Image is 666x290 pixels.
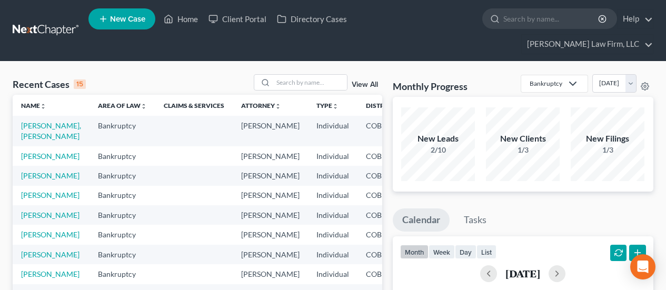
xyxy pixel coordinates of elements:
i: unfold_more [40,103,46,109]
td: Bankruptcy [90,264,155,284]
td: [PERSON_NAME] [233,116,308,146]
i: unfold_more [275,103,281,109]
a: Home [158,9,203,28]
td: Individual [308,146,357,166]
a: Client Portal [203,9,272,28]
a: Typeunfold_more [316,102,339,109]
h3: Monthly Progress [393,80,468,93]
td: Individual [308,205,357,225]
td: Bankruptcy [90,225,155,244]
a: [PERSON_NAME], [PERSON_NAME] [21,121,81,141]
button: day [455,245,476,259]
td: Bankruptcy [90,116,155,146]
td: Individual [308,166,357,185]
a: [PERSON_NAME] [21,269,79,278]
td: Individual [308,225,357,244]
div: 2/10 [401,145,475,155]
td: COB [357,205,409,225]
div: Bankruptcy [530,79,562,88]
button: month [400,245,429,259]
a: Help [618,9,653,28]
a: [PERSON_NAME] [21,152,79,161]
i: unfold_more [332,103,339,109]
a: [PERSON_NAME] [21,230,79,239]
td: Individual [308,186,357,205]
a: [PERSON_NAME] Law Firm, LLC [522,35,653,54]
td: Bankruptcy [90,146,155,166]
td: [PERSON_NAME] [233,166,308,185]
input: Search by name... [503,9,600,28]
th: Claims & Services [155,95,233,116]
td: Bankruptcy [90,166,155,185]
a: Directory Cases [272,9,352,28]
td: Individual [308,116,357,146]
td: Individual [308,264,357,284]
td: [PERSON_NAME] [233,264,308,284]
td: Individual [308,245,357,264]
td: [PERSON_NAME] [233,205,308,225]
td: [PERSON_NAME] [233,146,308,166]
td: [PERSON_NAME] [233,225,308,244]
button: week [429,245,455,259]
div: 1/3 [486,145,560,155]
a: View All [352,81,378,88]
td: COB [357,146,409,166]
td: COB [357,166,409,185]
div: Recent Cases [13,78,86,91]
a: Attorneyunfold_more [241,102,281,109]
button: list [476,245,496,259]
td: COB [357,186,409,205]
td: Bankruptcy [90,245,155,264]
i: unfold_more [141,103,147,109]
td: Bankruptcy [90,205,155,225]
td: COB [357,245,409,264]
a: Calendar [393,208,450,232]
td: COB [357,264,409,284]
td: Bankruptcy [90,186,155,205]
span: New Case [110,15,145,23]
a: [PERSON_NAME] [21,250,79,259]
td: COB [357,225,409,244]
td: COB [357,116,409,146]
a: [PERSON_NAME] [21,171,79,180]
a: Tasks [454,208,496,232]
td: [PERSON_NAME] [233,186,308,205]
a: Area of Lawunfold_more [98,102,147,109]
div: New Leads [401,133,475,145]
div: Open Intercom Messenger [630,254,655,279]
div: New Filings [571,133,644,145]
a: [PERSON_NAME] [21,211,79,219]
div: 15 [74,79,86,89]
a: [PERSON_NAME] [21,191,79,199]
div: 1/3 [571,145,644,155]
td: [PERSON_NAME] [233,245,308,264]
a: Districtunfold_more [366,102,401,109]
div: New Clients [486,133,560,145]
h2: [DATE] [505,268,540,279]
a: Nameunfold_more [21,102,46,109]
input: Search by name... [273,75,347,90]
